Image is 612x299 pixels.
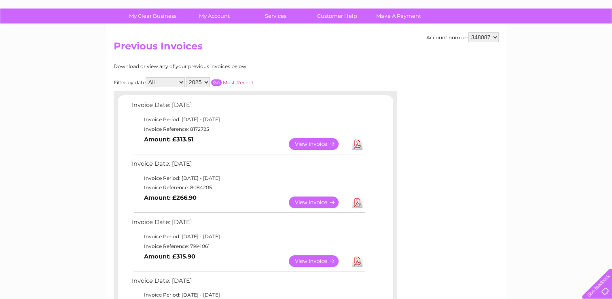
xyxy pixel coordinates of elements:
[130,183,366,192] td: Invoice Reference: 8084205
[130,115,366,124] td: Invoice Period: [DATE] - [DATE]
[130,124,366,134] td: Invoice Reference: 8172725
[304,9,371,23] a: Customer Help
[144,136,194,143] b: Amount: £313.51
[130,241,366,251] td: Invoice Reference: 7994061
[130,173,366,183] td: Invoice Period: [DATE] - [DATE]
[130,100,366,115] td: Invoice Date: [DATE]
[490,34,508,41] a: Energy
[352,196,362,208] a: Download
[512,34,537,41] a: Telecoms
[144,253,195,260] b: Amount: £315.90
[460,4,515,14] a: 0333 014 3131
[130,158,366,173] td: Invoice Date: [DATE]
[426,32,499,42] div: Account number
[352,255,362,267] a: Download
[130,232,366,241] td: Invoice Period: [DATE] - [DATE]
[242,9,309,23] a: Services
[352,138,362,150] a: Download
[223,79,254,85] a: Most Recent
[21,21,63,46] img: logo.png
[585,34,604,41] a: Log out
[130,276,366,290] td: Invoice Date: [DATE]
[115,4,498,39] div: Clear Business is a trading name of Verastar Limited (registered in [GEOGRAPHIC_DATA] No. 3667643...
[289,255,348,267] a: View
[289,196,348,208] a: View
[289,138,348,150] a: View
[558,34,578,41] a: Contact
[181,9,248,23] a: My Account
[119,9,186,23] a: My Clear Business
[365,9,432,23] a: Make A Payment
[144,194,197,201] b: Amount: £266.90
[114,77,326,87] div: Filter by date
[470,34,485,41] a: Water
[114,41,499,56] h2: Previous Invoices
[542,34,553,41] a: Blog
[130,217,366,232] td: Invoice Date: [DATE]
[114,64,326,69] div: Download or view any of your previous invoices below.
